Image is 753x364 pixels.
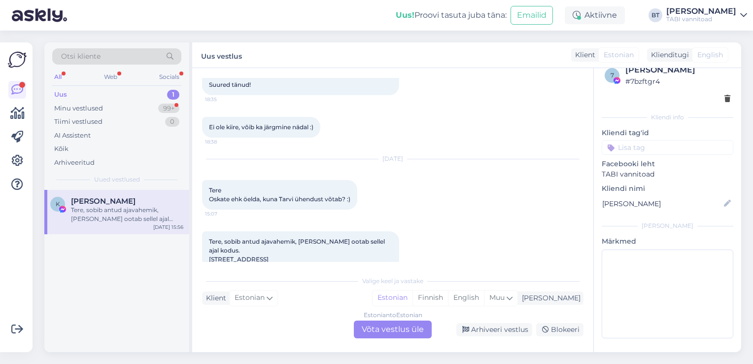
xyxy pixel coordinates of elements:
b: Uus! [396,10,414,20]
div: Minu vestlused [54,104,103,113]
div: BT [649,8,662,22]
p: TABI vannitoad [602,169,733,180]
span: Uued vestlused [94,175,140,184]
div: 1 [167,90,179,100]
div: [PERSON_NAME] [602,221,733,230]
div: Tiimi vestlused [54,117,103,127]
p: Kliendi tag'id [602,128,733,138]
div: All [52,71,64,83]
span: Estonian [235,292,265,303]
div: 99+ [158,104,179,113]
div: Blokeeri [536,323,583,336]
div: Uus [54,90,67,100]
p: Märkmed [602,236,733,247]
p: Kliendi nimi [602,183,733,194]
div: [DATE] [202,154,583,163]
div: # 7bzftgr4 [625,76,730,87]
span: 7 [611,72,614,79]
span: 18:38 [205,138,242,146]
div: Estonian to Estonian [364,311,422,320]
label: Uus vestlus [201,48,242,62]
div: Finnish [412,291,448,305]
div: Arhiveeritud [54,158,95,168]
span: English [697,50,723,60]
input: Lisa nimi [602,198,722,209]
div: Socials [157,71,181,83]
div: Tere, sobib antud ajavahemik, [PERSON_NAME] ootab sellel ajal kodus. [STREET_ADDRESS] [71,206,183,223]
span: K [56,200,60,208]
div: Klient [571,50,595,60]
div: Klient [202,293,226,303]
div: AI Assistent [54,131,91,141]
div: [PERSON_NAME] [625,64,730,76]
button: Emailid [511,6,553,25]
div: [DATE] 15:56 [153,223,183,231]
div: [PERSON_NAME] [518,293,581,303]
div: [PERSON_NAME] [666,7,736,15]
input: Lisa tag [602,140,733,155]
span: Tere, sobib antud ajavahemik, [PERSON_NAME] ootab sellel ajal kodus. [STREET_ADDRESS] [209,238,386,263]
div: Kõik [54,144,68,154]
span: Keithi Õunapu [71,197,136,206]
span: 15:07 [205,210,242,218]
span: Ei ole kiire, võib ka järgmine nädal :) [209,123,313,131]
div: Web [102,71,119,83]
div: English [448,291,484,305]
div: Estonian [373,291,412,305]
div: Võta vestlus üle [354,321,432,338]
span: Muu [489,293,505,302]
img: Askly Logo [8,50,27,69]
p: Facebooki leht [602,159,733,169]
div: Proovi tasuta juba täna: [396,9,507,21]
span: Estonian [604,50,634,60]
div: TABI vannitoad [666,15,736,23]
div: 0 [165,117,179,127]
span: Tere Oskate ehk öelda, kuna Tarvi ühendust võtab? :) [209,186,350,203]
div: Valige keel ja vastake [202,277,583,286]
div: Arhiveeri vestlus [456,323,532,336]
div: Kliendi info [602,113,733,122]
span: Otsi kliente [61,51,101,62]
a: [PERSON_NAME]TABI vannitoad [666,7,747,23]
div: Aktiivne [565,6,625,24]
div: Klienditugi [647,50,689,60]
span: 18:35 [205,96,242,103]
